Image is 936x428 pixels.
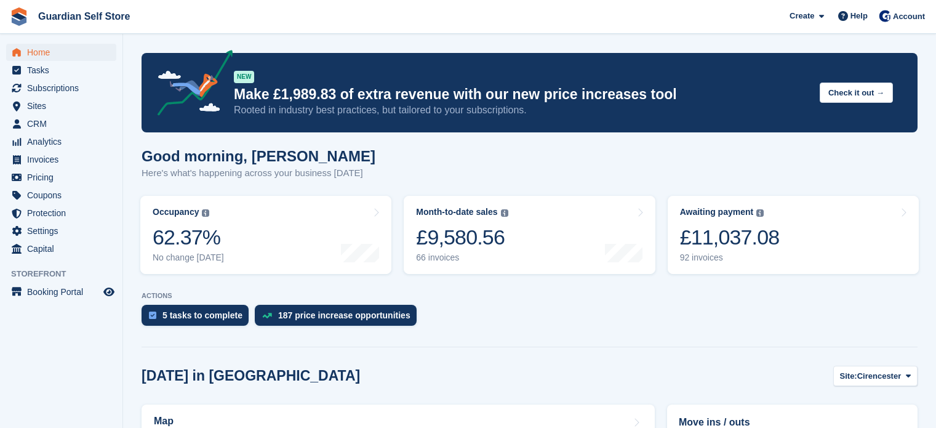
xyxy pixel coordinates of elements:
div: Month-to-date sales [416,207,497,217]
span: Pricing [27,169,101,186]
div: £11,037.08 [680,225,780,250]
a: menu [6,204,116,222]
a: Month-to-date sales £9,580.56 66 invoices [404,196,655,274]
span: Site: [840,370,857,382]
img: icon-info-grey-7440780725fd019a000dd9b08b2336e03edf1995a4989e88bcd33f0948082b44.svg [501,209,508,217]
img: price-adjustments-announcement-icon-8257ccfd72463d97f412b2fc003d46551f7dbcb40ab6d574587a9cd5c0d94... [147,50,233,120]
p: ACTIONS [142,292,918,300]
div: No change [DATE] [153,252,224,263]
span: Analytics [27,133,101,150]
span: Invoices [27,151,101,168]
a: menu [6,133,116,150]
span: Coupons [27,187,101,204]
img: task-75834270c22a3079a89374b754ae025e5fb1db73e45f91037f5363f120a921f8.svg [149,312,156,319]
a: menu [6,62,116,79]
a: Guardian Self Store [33,6,135,26]
img: stora-icon-8386f47178a22dfd0bd8f6a31ec36ba5ce8667c1dd55bd0f319d3a0aa187defe.svg [10,7,28,26]
p: Here's what's happening across your business [DATE] [142,166,375,180]
a: 5 tasks to complete [142,305,255,332]
img: icon-info-grey-7440780725fd019a000dd9b08b2336e03edf1995a4989e88bcd33f0948082b44.svg [202,209,209,217]
a: menu [6,222,116,240]
span: Settings [27,222,101,240]
div: 66 invoices [416,252,508,263]
div: £9,580.56 [416,225,508,250]
a: menu [6,283,116,301]
span: Create [790,10,814,22]
span: Capital [27,240,101,257]
span: Home [27,44,101,61]
button: Check it out → [820,83,893,103]
div: Awaiting payment [680,207,754,217]
p: Rooted in industry best practices, but tailored to your subscriptions. [234,103,810,117]
div: Occupancy [153,207,199,217]
div: 5 tasks to complete [162,310,242,320]
a: menu [6,187,116,204]
span: Sites [27,97,101,115]
a: menu [6,151,116,168]
span: Help [850,10,868,22]
a: Occupancy 62.37% No change [DATE] [140,196,391,274]
a: menu [6,97,116,115]
h2: Map [154,416,174,427]
span: CRM [27,115,101,132]
span: Protection [27,204,101,222]
p: Make £1,989.83 of extra revenue with our new price increases tool [234,86,810,103]
div: NEW [234,71,254,83]
span: Subscriptions [27,79,101,97]
span: Cirencester [857,370,902,382]
h1: Good morning, [PERSON_NAME] [142,148,375,164]
a: Awaiting payment £11,037.08 92 invoices [668,196,919,274]
span: Storefront [11,268,122,280]
span: Booking Portal [27,283,101,301]
a: menu [6,115,116,132]
a: menu [6,79,116,97]
span: Tasks [27,62,101,79]
a: menu [6,44,116,61]
h2: [DATE] in [GEOGRAPHIC_DATA] [142,368,360,384]
img: icon-info-grey-7440780725fd019a000dd9b08b2336e03edf1995a4989e88bcd33f0948082b44.svg [756,209,764,217]
button: Site: Cirencester [833,366,918,386]
img: Tom Scott [879,10,891,22]
a: menu [6,240,116,257]
div: 62.37% [153,225,224,250]
a: 187 price increase opportunities [255,305,423,332]
img: price_increase_opportunities-93ffe204e8149a01c8c9dc8f82e8f89637d9d84a8eef4429ea346261dce0b2c0.svg [262,313,272,318]
a: menu [6,169,116,186]
div: 187 price increase opportunities [278,310,410,320]
span: Account [893,10,925,23]
a: Preview store [102,285,116,299]
div: 92 invoices [680,252,780,263]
